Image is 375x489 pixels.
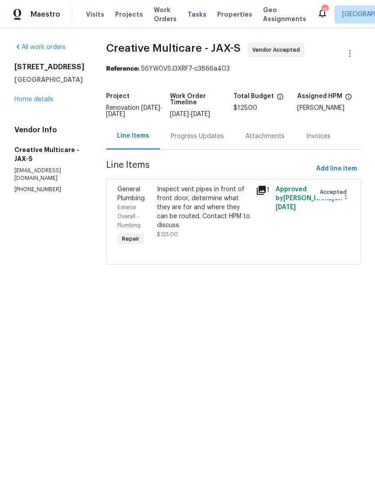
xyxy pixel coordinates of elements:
[170,93,234,106] h5: Work Order Timeline
[86,10,104,19] span: Visits
[14,126,85,135] h4: Vendor Info
[276,204,296,211] span: [DATE]
[306,132,330,141] div: Invoices
[117,186,145,202] span: General Plumbing
[106,111,125,117] span: [DATE]
[246,132,285,141] div: Attachments
[115,10,143,19] span: Projects
[276,186,342,211] span: Approved by [PERSON_NAME] on
[191,111,210,117] span: [DATE]
[14,186,85,193] p: [PHONE_NUMBER]
[316,163,357,175] span: Add line item
[321,5,328,14] div: 16
[31,10,60,19] span: Maestro
[14,167,85,182] p: [EMAIL_ADDRESS][DOMAIN_NAME]
[154,5,177,23] span: Work Orders
[14,63,85,72] h2: [STREET_ADDRESS]
[297,93,342,99] h5: Assigned HPM
[170,111,210,117] span: -
[14,145,85,163] h5: Creative Multicare - JAX-S
[297,105,361,111] div: [PERSON_NAME]
[106,105,162,117] span: -
[106,64,361,73] div: 56YW0VSJ3XRF7-c3866a403
[170,111,189,117] span: [DATE]
[263,5,306,23] span: Geo Assignments
[157,185,250,230] div: Inspect vent pipes in front of front door, determine what they are for and where they can be rout...
[106,43,241,54] span: Creative Multicare - JAX-S
[252,45,304,54] span: Vendor Accepted
[171,132,224,141] div: Progress Updates
[106,93,129,99] h5: Project
[312,161,361,177] button: Add line item
[117,205,141,228] span: Exterior Overall - Plumbing
[106,66,139,72] b: Reference:
[233,105,257,111] span: $125.00
[14,44,66,50] a: All work orders
[157,232,178,237] span: $125.00
[233,93,274,99] h5: Total Budget
[106,161,312,177] span: Line Items
[118,234,143,243] span: Repair
[187,11,206,18] span: Tasks
[345,93,352,105] span: The hpm assigned to this work order.
[320,188,350,197] span: Accepted
[141,105,160,111] span: [DATE]
[217,10,252,19] span: Properties
[106,105,162,117] span: Renovation
[14,96,54,103] a: Home details
[14,75,85,84] h5: [GEOGRAPHIC_DATA]
[256,185,270,196] div: 1
[277,93,284,105] span: The total cost of line items that have been proposed by Opendoor. This sum includes line items th...
[117,131,149,140] div: Line Items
